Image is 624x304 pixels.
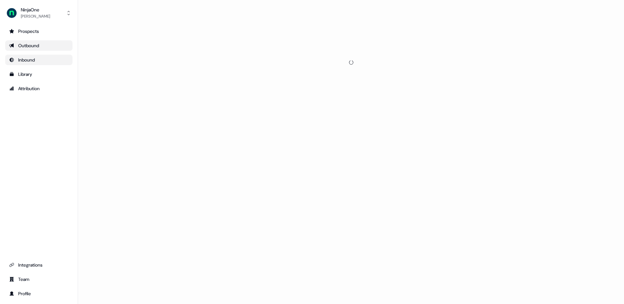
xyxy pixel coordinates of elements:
button: NinjaOne[PERSON_NAME] [5,5,73,21]
a: Go to Inbound [5,55,73,65]
a: Go to outbound experience [5,40,73,51]
div: Inbound [9,57,69,63]
a: Go to prospects [5,26,73,36]
div: Team [9,276,69,283]
a: Go to profile [5,288,73,299]
a: Go to team [5,274,73,284]
a: Go to attribution [5,83,73,94]
div: Prospects [9,28,69,35]
div: NinjaOne [21,7,50,13]
div: Integrations [9,262,69,268]
div: Outbound [9,42,69,49]
div: Attribution [9,85,69,92]
a: Go to integrations [5,260,73,270]
a: Go to templates [5,69,73,79]
div: Library [9,71,69,77]
div: [PERSON_NAME] [21,13,50,20]
div: Profile [9,290,69,297]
